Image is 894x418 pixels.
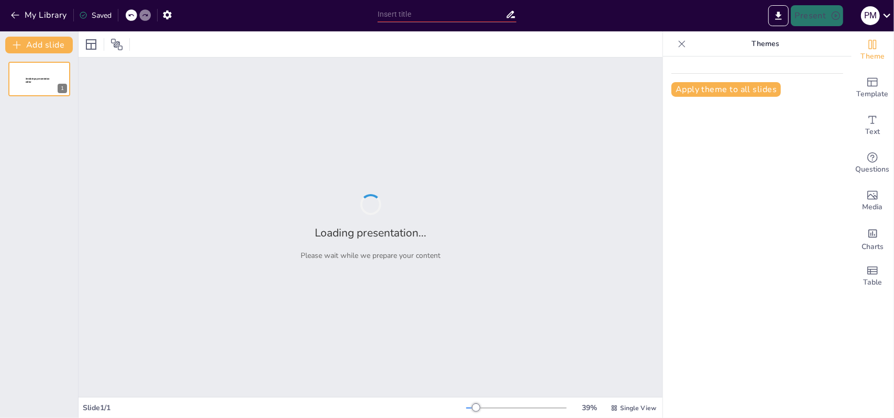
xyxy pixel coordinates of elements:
button: Present [791,5,843,26]
span: Charts [862,241,884,253]
span: Table [863,277,882,288]
div: Add text boxes [852,107,893,144]
div: Layout [83,36,100,53]
div: 39 % [577,403,602,413]
span: Media [863,201,883,213]
span: Template [857,88,889,100]
div: Add charts and graphs [852,220,893,257]
div: 1 [58,84,67,93]
div: Saved [79,10,112,20]
span: Theme [860,51,885,62]
div: Get real-time input from your audience [852,144,893,182]
button: My Library [8,7,71,24]
div: Add images, graphics, shapes or video [852,182,893,220]
span: Position [111,38,123,51]
span: Single View [620,404,656,412]
span: Sendsteps presentation editor [26,77,50,83]
div: P M [861,6,880,25]
h2: Loading presentation... [315,225,426,240]
div: Slide 1 / 1 [83,403,466,413]
button: Add slide [5,37,73,53]
div: Add a table [852,257,893,295]
span: Questions [856,164,890,175]
p: Themes [690,31,841,57]
div: 1 [8,62,70,96]
button: Export to PowerPoint [768,5,789,26]
button: P M [861,5,880,26]
div: Change the overall theme [852,31,893,69]
input: Insert title [378,7,505,22]
div: Add ready made slides [852,69,893,107]
button: Apply theme to all slides [671,82,781,97]
p: Please wait while we prepare your content [301,251,440,261]
span: Text [865,126,880,138]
